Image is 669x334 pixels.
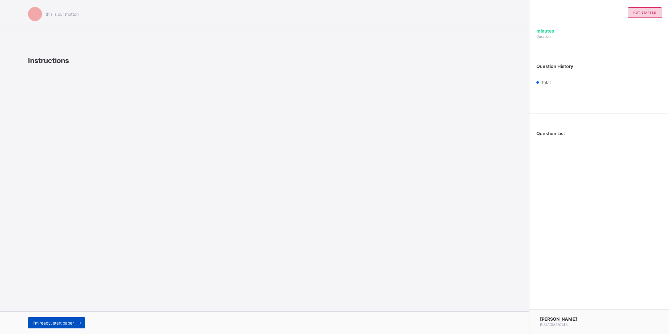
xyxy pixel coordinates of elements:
[540,316,577,322] span: [PERSON_NAME]
[536,64,573,69] span: Question History
[45,12,79,17] span: this is our motton
[536,28,554,34] span: minutes
[540,322,568,327] span: BIS/ADMS/0143
[536,34,551,39] span: Duration
[541,80,551,85] span: Total
[633,11,656,14] span: not started
[33,320,74,326] span: I’m ready, start paper
[28,56,69,65] span: Instructions
[536,131,565,136] span: Question List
